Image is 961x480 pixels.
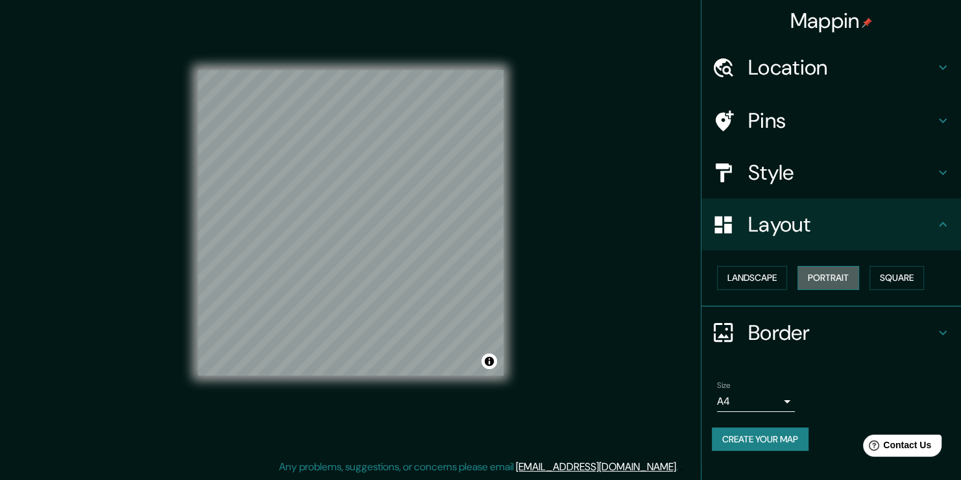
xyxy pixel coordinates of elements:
h4: Location [748,54,935,80]
button: Square [870,266,924,290]
h4: Pins [748,108,935,134]
button: Toggle attribution [481,354,497,369]
canvas: Map [198,70,504,376]
div: A4 [717,391,795,412]
div: . [680,459,683,475]
iframe: Help widget launcher [845,429,947,466]
div: Layout [701,198,961,250]
h4: Border [748,320,935,346]
button: Landscape [717,266,787,290]
div: Pins [701,95,961,147]
div: Border [701,307,961,359]
label: Size [717,379,731,390]
img: pin-icon.png [862,18,872,28]
div: Location [701,42,961,93]
div: Style [701,147,961,198]
button: Create your map [712,427,809,451]
p: Any problems, suggestions, or concerns please email . [279,459,678,475]
button: Portrait [797,266,859,290]
h4: Mappin [790,8,873,34]
h4: Style [748,160,935,186]
a: [EMAIL_ADDRESS][DOMAIN_NAME] [516,460,676,474]
h4: Layout [748,211,935,237]
div: . [678,459,680,475]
